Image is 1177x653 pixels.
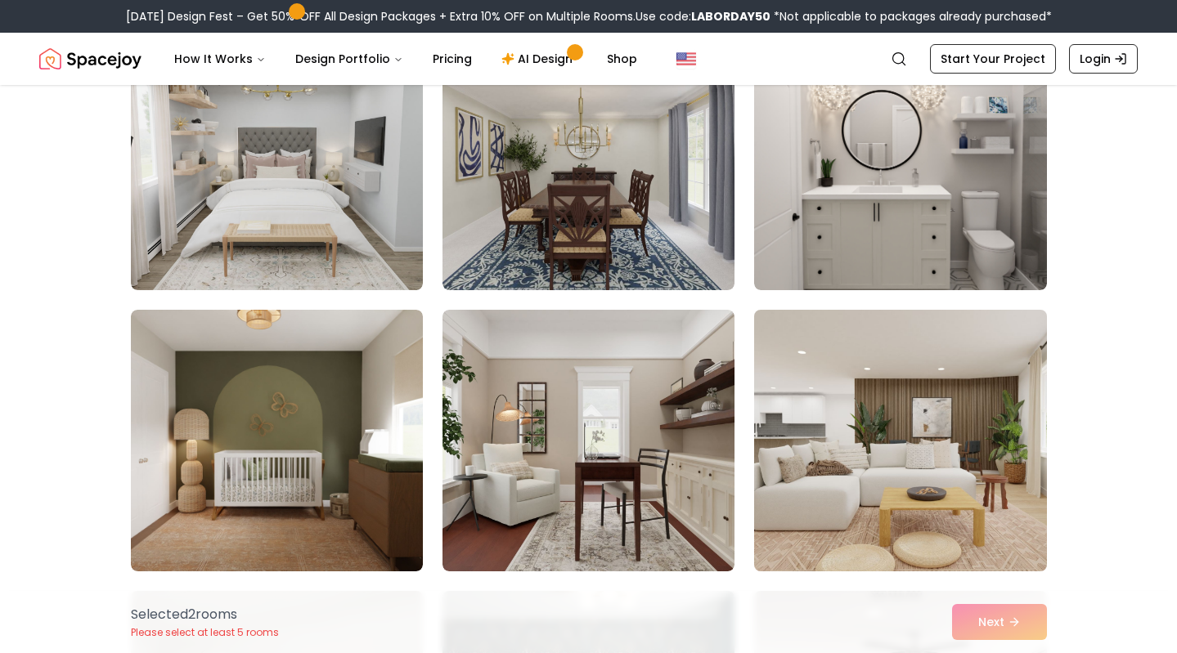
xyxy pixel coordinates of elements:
[161,42,650,75] nav: Main
[420,42,485,75] a: Pricing
[770,8,1052,25] span: *Not applicable to packages already purchased*
[442,310,735,571] img: Room room-86
[282,42,416,75] button: Design Portfolio
[754,29,1046,290] img: Room room-84
[39,42,142,75] a: Spacejoy
[747,303,1053,578] img: Room room-87
[39,33,1138,85] nav: Global
[39,42,142,75] img: Spacejoy Logo
[126,8,1052,25] div: [DATE] Design Fest – Get 50% OFF All Design Packages + Extra 10% OFF on Multiple Rooms.
[131,605,279,624] p: Selected 2 room s
[131,626,279,639] p: Please select at least 5 rooms
[488,42,591,75] a: AI Design
[1069,44,1138,74] a: Login
[594,42,650,75] a: Shop
[930,44,1056,74] a: Start Your Project
[131,310,423,571] img: Room room-85
[161,42,279,75] button: How It Works
[691,8,770,25] b: LABORDAY50
[676,49,696,69] img: United States
[636,8,770,25] span: Use code:
[442,29,735,290] img: Room room-83
[131,29,423,290] img: Room room-82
